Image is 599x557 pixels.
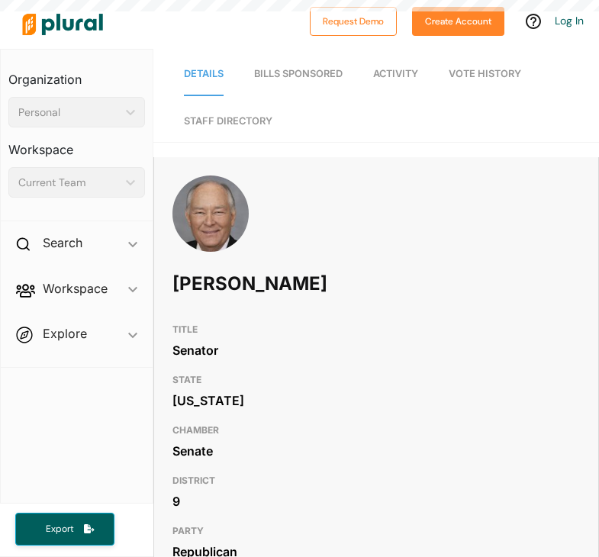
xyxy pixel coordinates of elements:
div: [US_STATE] [172,389,580,412]
button: Export [15,513,114,546]
span: Export [35,523,84,536]
a: Create Account [412,12,504,28]
h3: Workspace [8,127,145,161]
div: Senator [172,339,580,362]
div: Personal [18,105,120,121]
a: Log In [555,14,584,27]
h3: STATE [172,371,580,389]
h3: Organization [8,57,145,91]
h1: [PERSON_NAME] [172,261,417,307]
img: Headshot of Brent Jackson [172,175,249,290]
span: Activity [373,68,418,79]
a: Bills Sponsored [254,53,343,96]
a: Request Demo [310,12,397,28]
h3: PARTY [172,522,580,540]
h3: CHAMBER [172,421,580,439]
span: Vote History [449,68,521,79]
a: Activity [373,53,418,96]
h2: Search [43,234,82,251]
a: Details [184,53,224,96]
a: Staff Directory [184,100,272,142]
button: Request Demo [310,7,397,36]
div: Senate [172,439,580,462]
div: Current Team [18,175,120,191]
a: Vote History [449,53,521,96]
button: Create Account [412,7,504,36]
span: Bills Sponsored [254,68,343,79]
div: 9 [172,490,580,513]
span: Details [184,68,224,79]
h3: DISTRICT [172,472,580,490]
h3: TITLE [172,320,580,339]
